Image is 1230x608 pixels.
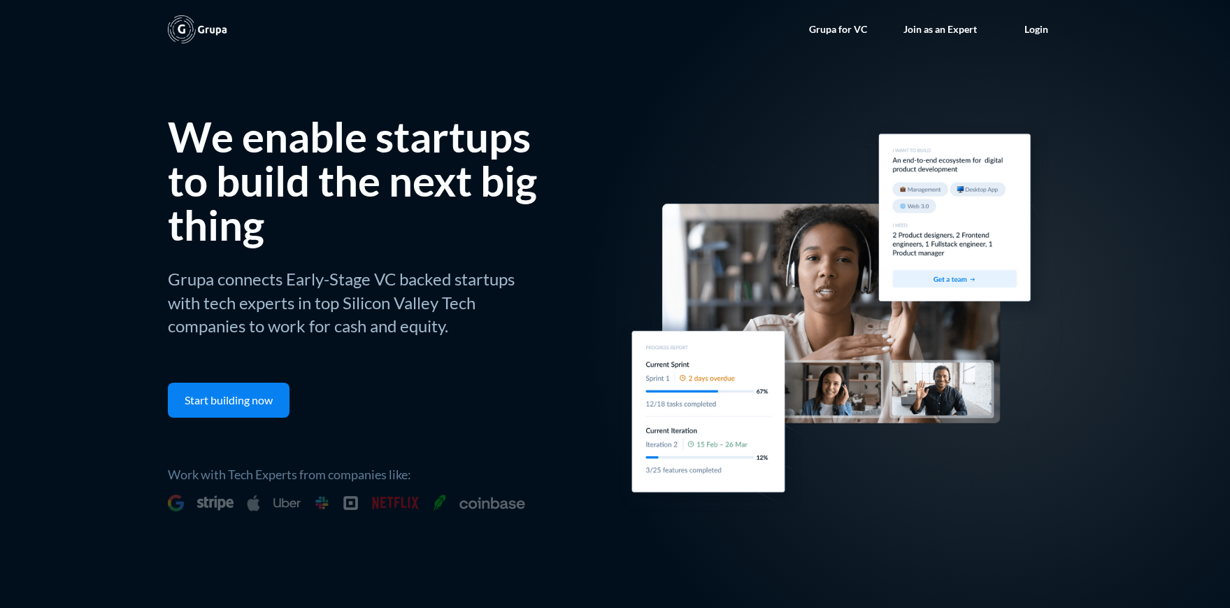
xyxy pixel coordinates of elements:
[168,15,228,43] a: home
[889,8,991,50] a: Join as an Expert
[1010,8,1062,50] a: Login
[168,111,537,250] h1: We enable startups to build the next big thing
[168,462,615,483] p: Work with Tech Experts from companies like:
[795,8,881,50] a: Grupa for VC
[168,383,289,418] a: Start building now
[168,264,550,338] p: Grupa connects Early-Stage VC backed startups with tech experts in top Silicon Valley Tech compan...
